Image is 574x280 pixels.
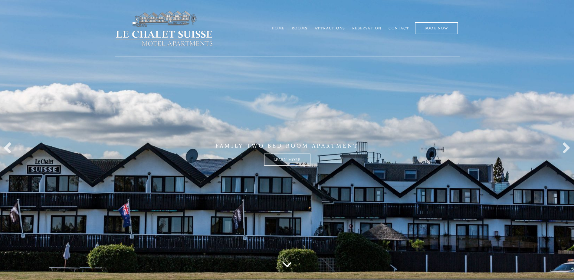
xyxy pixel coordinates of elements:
[115,142,460,149] p: FAMILY TWO BED ROOM APARTMENT
[115,10,214,46] img: lechaletsuisse
[292,26,307,30] a: Rooms
[389,26,409,30] a: Contact
[315,26,345,30] a: Attractions
[264,153,310,165] a: Learn more
[352,26,381,30] a: Reservation
[272,26,284,30] a: Home
[415,22,458,34] a: Book Now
